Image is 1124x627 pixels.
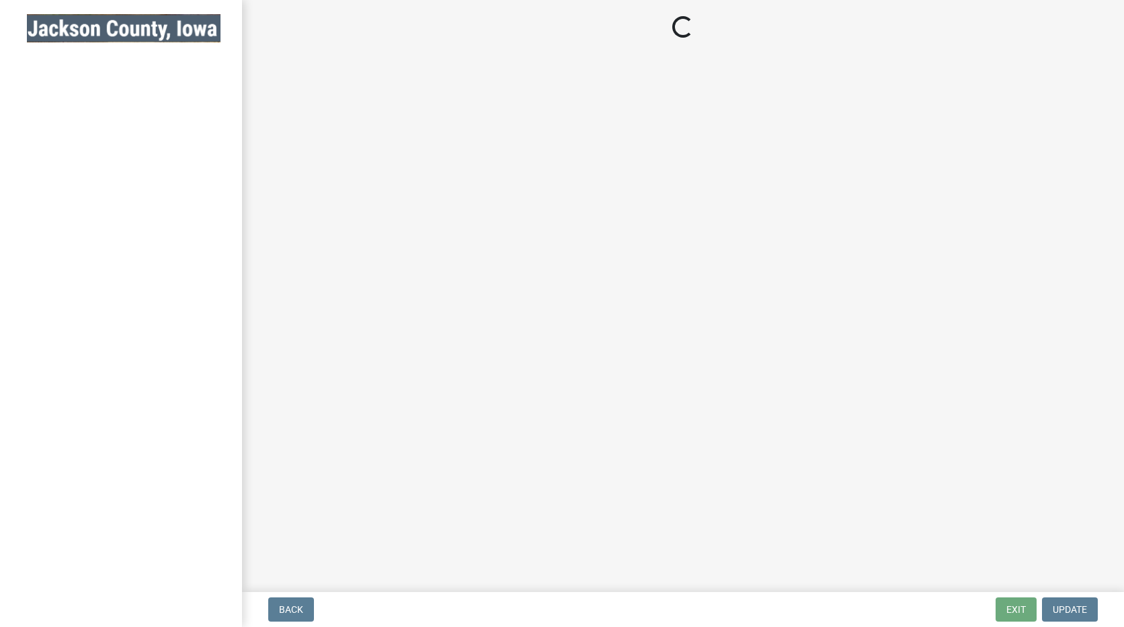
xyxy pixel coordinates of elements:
button: Exit [996,597,1037,622]
img: Jackson County, Iowa [27,14,220,42]
span: Back [279,604,303,615]
button: Back [268,597,314,622]
span: Update [1053,604,1087,615]
button: Update [1042,597,1098,622]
